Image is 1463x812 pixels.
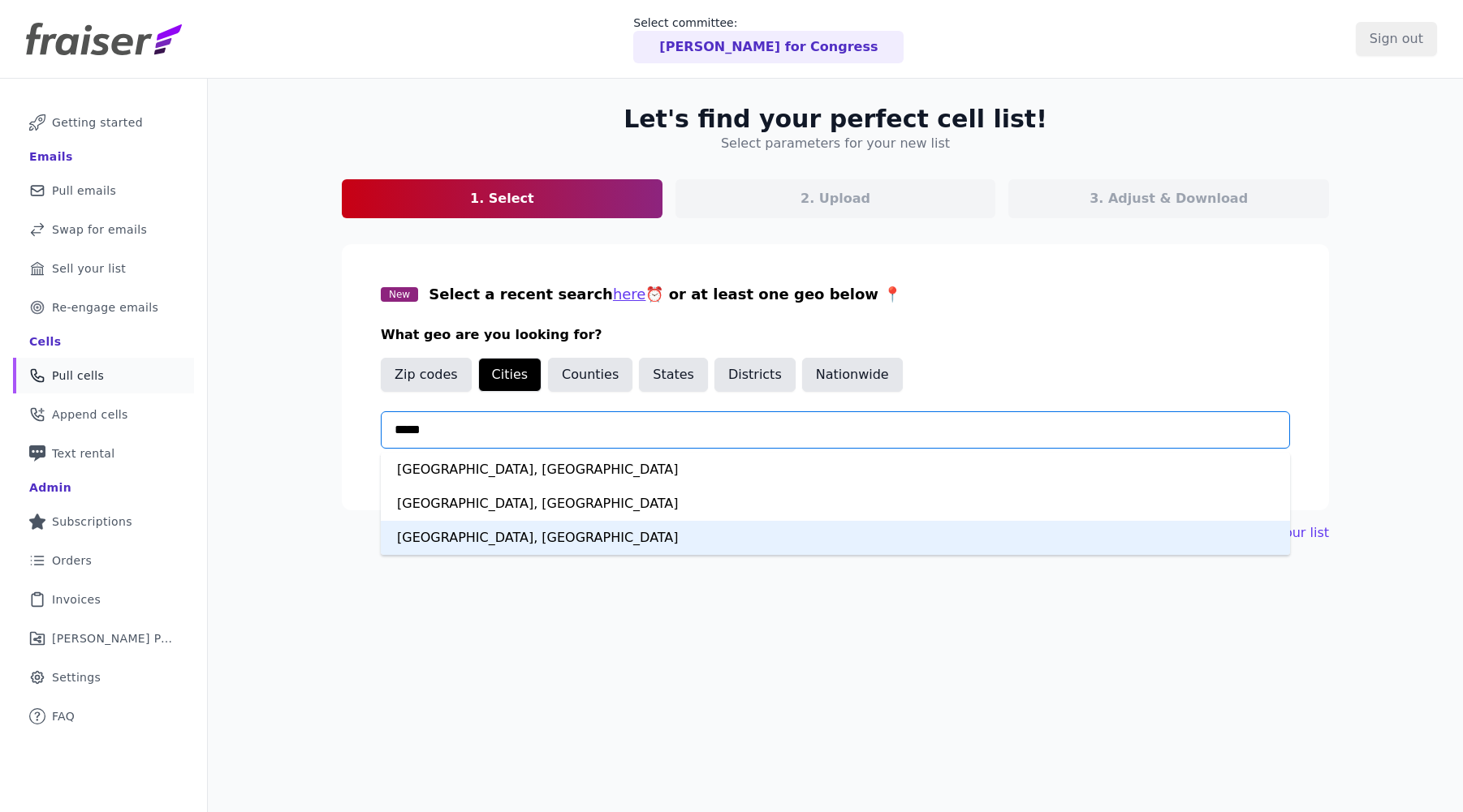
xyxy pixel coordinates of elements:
span: Pull cells [52,367,104,384]
span: FAQ [52,708,75,724]
span: Re-engage emails [52,299,158,316]
p: 2. Upload [801,189,870,208]
a: Sell your list [13,251,194,286]
a: Pull cells [13,358,194,393]
h3: What geo are you looking for? [381,325,1290,345]
button: Zip codes [381,358,472,392]
span: Invoices [52,591,101,608]
a: Text rental [13,436,194,471]
a: Orders [13,543,194,578]
h2: Let's find your perfect cell list! [624,105,1047,134]
button: Nationwide [802,358,903,392]
a: [PERSON_NAME] Performance [13,621,194,656]
span: Text rental [52,445,115,462]
span: Orders [52,552,92,569]
a: Swap for emails [13,212,194,247]
span: [PERSON_NAME] Performance [52,630,175,647]
div: [GEOGRAPHIC_DATA], [GEOGRAPHIC_DATA] [381,487,1290,521]
div: Cells [29,333,61,350]
a: Settings [13,659,194,695]
span: Sell your list [52,260,126,277]
button: Cities [478,358,542,392]
a: Invoices [13,582,194,617]
a: 1. Select [342,179,662,218]
input: Sign out [1356,22,1437,56]
p: 1. Select [470,189,534,208]
img: Fraiser Logo [26,23,182,55]
p: Type & select your cities [381,452,1290,471]
span: Pull emails [52,183,116,199]
span: Getting started [52,114,143,131]
p: Select committee: [633,15,904,31]
div: Admin [29,479,71,496]
div: [GEOGRAPHIC_DATA], [GEOGRAPHIC_DATA] [381,521,1290,555]
button: here [613,283,646,306]
span: Subscriptions [52,513,132,530]
h4: Select parameters for your new list [721,134,950,153]
a: Pull emails [13,173,194,208]
p: [PERSON_NAME] for Congress [659,37,878,57]
a: FAQ [13,698,194,734]
a: Subscriptions [13,504,194,539]
span: Settings [52,669,101,685]
a: Re-engage emails [13,290,194,325]
p: 3. Adjust & Download [1090,189,1248,208]
span: Select a recent search ⏰ or at least one geo below 📍 [429,286,901,303]
span: Append cells [52,406,128,423]
button: States [639,358,708,392]
button: Counties [548,358,632,392]
span: New [381,287,418,302]
div: [GEOGRAPHIC_DATA], [GEOGRAPHIC_DATA] [381,453,1290,487]
div: Emails [29,148,73,165]
a: Append cells [13,397,194,432]
a: Select committee: [PERSON_NAME] for Congress [633,15,904,63]
span: Swap for emails [52,221,147,238]
button: Districts [714,358,796,392]
a: Getting started [13,105,194,140]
